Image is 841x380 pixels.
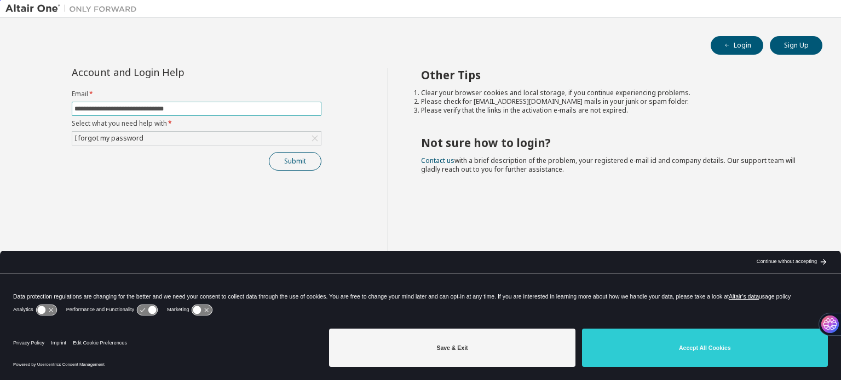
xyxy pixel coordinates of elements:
[421,136,803,150] h2: Not sure how to login?
[421,89,803,97] li: Clear your browser cookies and local storage, if you continue experiencing problems.
[421,156,454,165] a: Contact us
[73,132,145,144] div: I forgot my password
[770,36,822,55] button: Sign Up
[711,36,763,55] button: Login
[72,119,321,128] label: Select what you need help with
[5,3,142,14] img: Altair One
[72,68,272,77] div: Account and Login Help
[72,90,321,98] label: Email
[421,106,803,115] li: Please verify that the links in the activation e-mails are not expired.
[72,132,321,145] div: I forgot my password
[269,152,321,171] button: Submit
[421,156,796,174] span: with a brief description of the problem, your registered e-mail id and company details. Our suppo...
[421,97,803,106] li: Please check for [EMAIL_ADDRESS][DOMAIN_NAME] mails in your junk or spam folder.
[421,68,803,82] h2: Other Tips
